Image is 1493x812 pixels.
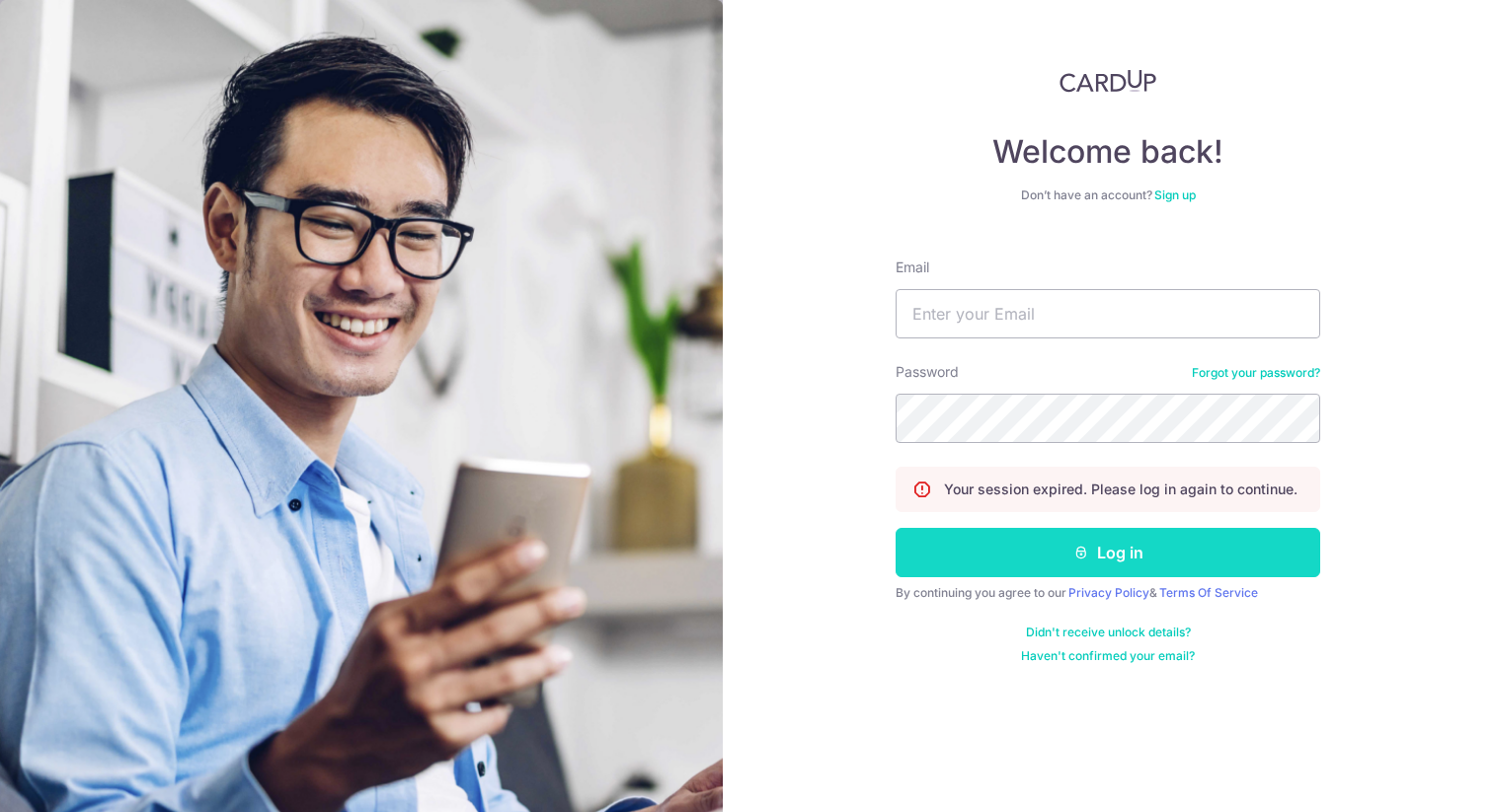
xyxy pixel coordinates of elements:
[1159,585,1258,600] a: Terms Of Service
[1060,69,1156,93] img: CardUp Logo
[896,528,1320,577] button: Log in
[896,258,929,277] label: Email
[1021,648,1195,664] a: Haven't confirmed your email?
[896,289,1320,338] input: Enter your Email
[944,480,1297,499] p: Your session expired. Please log in again to continue.
[1154,187,1196,202] a: Sign up
[896,362,959,382] label: Password
[1026,625,1191,640] a: Didn't receive unlock details?
[1068,585,1149,600] a: Privacy Policy
[896,132,1320,172] h4: Welcome back!
[1192,365,1320,381] a: Forgot your password?
[896,187,1320,203] div: Don’t have an account?
[896,585,1320,601] div: By continuing you agree to our &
